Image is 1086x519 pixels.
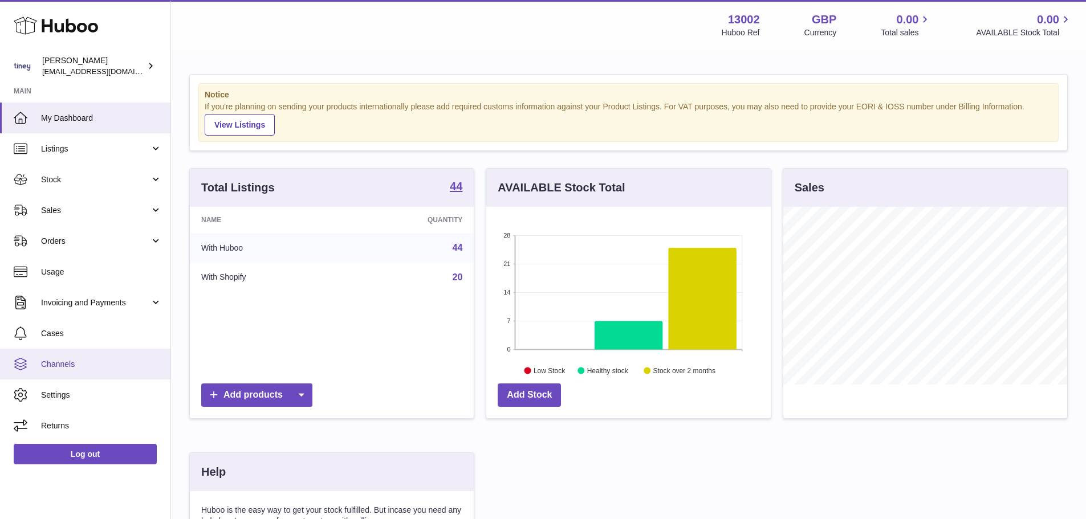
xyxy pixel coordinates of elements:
span: Orders [41,236,150,247]
td: With Huboo [190,233,343,263]
text: 28 [504,232,511,239]
span: Channels [41,359,162,370]
a: View Listings [205,114,275,136]
span: Listings [41,144,150,154]
a: 44 [450,181,462,194]
div: If you're planning on sending your products internationally please add required customs informati... [205,101,1052,136]
h3: AVAILABLE Stock Total [498,180,625,195]
span: My Dashboard [41,113,162,124]
a: 44 [453,243,463,252]
span: AVAILABLE Stock Total [976,27,1072,38]
span: Invoicing and Payments [41,297,150,308]
strong: 44 [450,181,462,192]
text: Healthy stock [587,366,629,374]
a: Log out [14,444,157,464]
span: [EMAIL_ADDRESS][DOMAIN_NAME] [42,67,168,76]
span: Total sales [881,27,932,38]
img: internalAdmin-13002@internal.huboo.com [14,58,31,75]
h3: Sales [795,180,824,195]
h3: Total Listings [201,180,275,195]
text: 21 [504,260,511,267]
span: Sales [41,205,150,216]
span: Settings [41,390,162,401]
div: [PERSON_NAME] [42,55,145,77]
div: Huboo Ref [722,27,760,38]
a: 20 [453,272,463,282]
text: Stock over 2 months [653,366,715,374]
div: Currency [804,27,837,38]
th: Name [190,207,343,233]
text: 14 [504,289,511,296]
a: 0.00 AVAILABLE Stock Total [976,12,1072,38]
span: 0.00 [1037,12,1059,27]
a: 0.00 Total sales [881,12,932,38]
strong: Notice [205,89,1052,100]
text: Low Stock [534,366,566,374]
span: Stock [41,174,150,185]
strong: 13002 [728,12,760,27]
text: 0 [507,346,511,353]
span: Cases [41,328,162,339]
span: 0.00 [897,12,919,27]
h3: Help [201,464,226,480]
a: Add Stock [498,383,561,407]
th: Quantity [343,207,474,233]
span: Returns [41,420,162,431]
a: Add products [201,383,312,407]
span: Usage [41,267,162,277]
strong: GBP [812,12,836,27]
td: With Shopify [190,263,343,292]
text: 7 [507,317,511,324]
